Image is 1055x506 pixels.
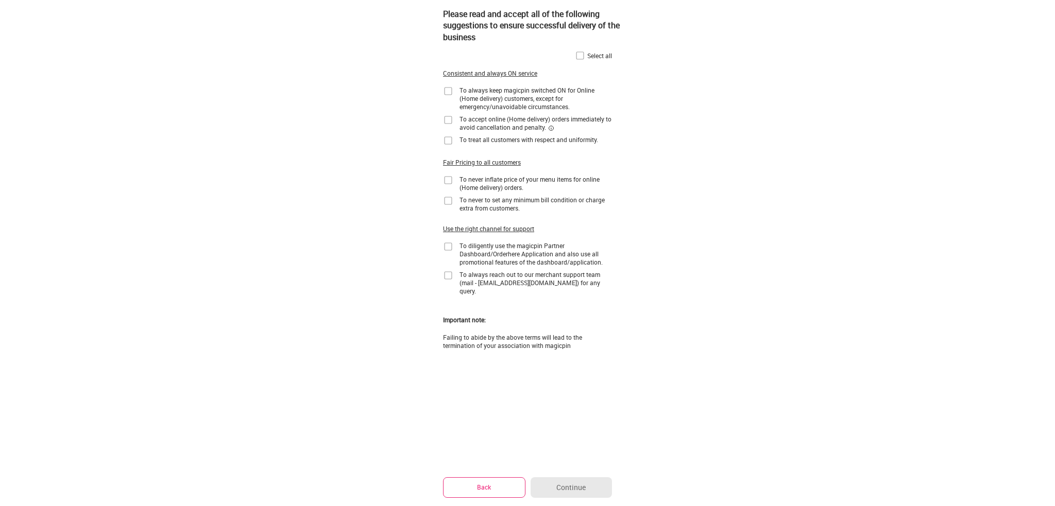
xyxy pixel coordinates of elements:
[460,135,598,144] div: To treat all customers with respect and uniformity.
[443,196,453,206] img: home-delivery-unchecked-checkbox-icon.f10e6f61.svg
[443,270,453,281] img: home-delivery-unchecked-checkbox-icon.f10e6f61.svg
[531,477,612,498] button: Continue
[443,158,521,167] div: Fair Pricing to all customers
[443,175,453,185] img: home-delivery-unchecked-checkbox-icon.f10e6f61.svg
[443,224,534,233] div: Use the right channel for support
[460,86,612,111] div: To always keep magicpin switched ON for Online (Home delivery) customers, except for emergency/un...
[460,175,612,191] div: To never inflate price of your menu items for online (Home delivery) orders.
[443,477,525,497] button: Back
[443,316,486,324] div: Important note:
[443,86,453,96] img: home-delivery-unchecked-checkbox-icon.f10e6f61.svg
[443,115,453,125] img: home-delivery-unchecked-checkbox-icon.f10e6f61.svg
[460,196,612,212] div: To never to set any minimum bill condition or charge extra from customers.
[460,115,612,131] div: To accept online (Home delivery) orders immediately to avoid cancellation and penalty.
[587,51,612,60] div: Select all
[443,241,453,252] img: home-delivery-unchecked-checkbox-icon.f10e6f61.svg
[460,270,612,295] div: To always reach out to our merchant support team (mail - [EMAIL_ADDRESS][DOMAIN_NAME]) for any qu...
[443,69,537,78] div: Consistent and always ON service
[443,333,612,350] div: Failing to abide by the above terms will lead to the termination of your association with magicpin
[443,135,453,146] img: home-delivery-unchecked-checkbox-icon.f10e6f61.svg
[460,241,612,266] div: To diligently use the magicpin Partner Dashboard/Orderhere Application and also use all promotion...
[548,125,554,131] img: informationCircleBlack.2195f373.svg
[575,50,585,61] img: home-delivery-unchecked-checkbox-icon.f10e6f61.svg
